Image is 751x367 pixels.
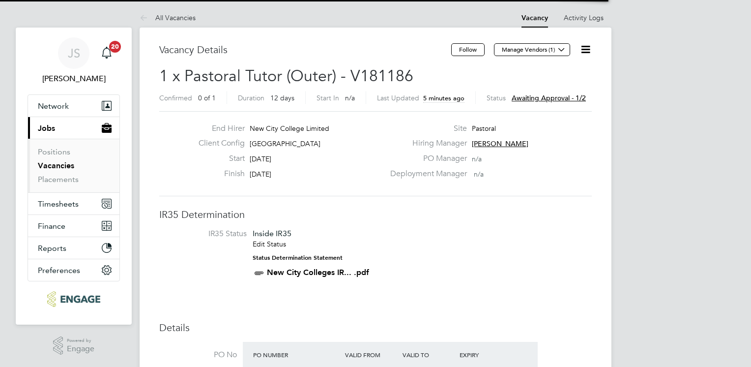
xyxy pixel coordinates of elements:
span: [PERSON_NAME] [472,139,528,148]
a: Edit Status [253,240,286,248]
label: Last Updated [377,93,419,102]
span: n/a [474,170,484,179]
a: Powered byEngage [53,336,95,355]
img: ncclondon-logo-retina.png [47,291,100,307]
div: Valid To [400,346,458,364]
a: Vacancies [38,161,74,170]
a: Placements [38,175,79,184]
button: Reports [28,237,119,259]
label: Hiring Manager [384,138,467,149]
label: Deployment Manager [384,169,467,179]
span: 5 minutes ago [423,94,464,102]
label: Duration [238,93,264,102]
span: Preferences [38,266,80,275]
a: Positions [38,147,70,156]
span: [GEOGRAPHIC_DATA] [250,139,320,148]
span: 20 [109,41,121,53]
span: Timesheets [38,199,79,209]
strong: Status Determination Statement [253,254,343,261]
a: Vacancy [521,14,548,22]
span: Inside IR35 [253,229,291,238]
span: [DATE] [250,154,271,163]
span: 0 of 1 [198,93,216,102]
span: New City College Limited [250,124,329,133]
span: Reports [38,244,66,253]
button: Finance [28,215,119,237]
label: Status [487,93,506,102]
button: Follow [451,43,485,56]
a: 20 [97,37,116,69]
div: Expiry [457,346,515,364]
span: n/a [345,93,355,102]
button: Network [28,95,119,117]
h3: Details [159,321,592,334]
button: Preferences [28,259,119,281]
span: n/a [472,154,482,163]
button: Timesheets [28,193,119,214]
span: 1 x Pastoral Tutor (Outer) - V181186 [159,66,413,86]
button: Jobs [28,117,119,139]
span: Awaiting approval - 1/2 [512,93,586,102]
a: JS[PERSON_NAME] [28,37,120,85]
label: Start In [317,93,339,102]
a: Go to home page [28,291,120,307]
span: Finance [38,221,65,231]
label: Finish [191,169,245,179]
span: Powered by [67,336,94,345]
h3: IR35 Determination [159,208,592,221]
label: Confirmed [159,93,192,102]
span: Engage [67,345,94,353]
label: Start [191,153,245,164]
label: Client Config [191,138,245,149]
label: End Hirer [191,123,245,134]
label: Site [384,123,467,134]
span: Pastoral [472,124,496,133]
span: Janet Smith [28,73,120,85]
div: Valid From [343,346,400,364]
span: Jobs [38,123,55,133]
label: IR35 Status [169,229,247,239]
button: Manage Vendors (1) [494,43,570,56]
div: Jobs [28,139,119,192]
label: PO Manager [384,153,467,164]
a: Activity Logs [564,13,604,22]
span: 12 days [270,93,294,102]
span: Network [38,101,69,111]
label: PO No [159,350,237,360]
span: [DATE] [250,170,271,179]
h3: Vacancy Details [159,43,451,56]
span: JS [68,47,80,60]
a: All Vacancies [140,13,196,22]
a: New City Colleges IR... .pdf [267,268,369,277]
div: PO Number [251,346,343,364]
nav: Main navigation [16,28,132,325]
